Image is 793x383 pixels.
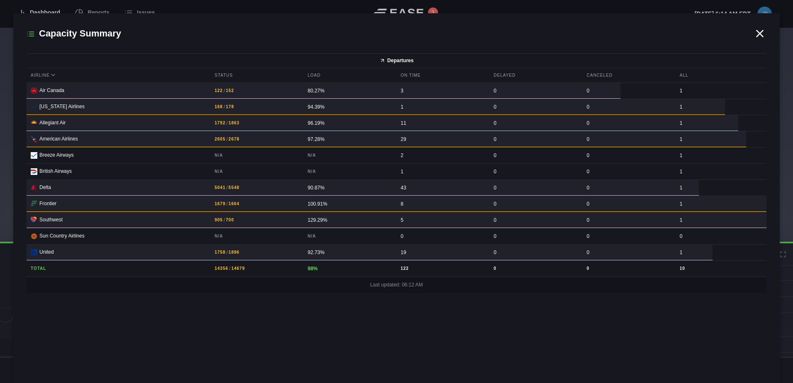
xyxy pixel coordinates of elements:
[401,233,483,240] div: 0
[226,119,228,127] span: /
[494,233,576,240] div: 0
[229,201,239,207] b: 1664
[680,136,762,143] div: 1
[27,277,766,293] div: Last updated: 06:12 AM
[401,103,483,111] div: 1
[680,249,762,256] div: 1
[215,265,229,271] b: 14356
[226,184,228,191] span: /
[587,87,669,95] div: 0
[215,184,226,191] b: 5041
[494,216,576,224] div: 0
[215,152,297,158] b: N/A
[39,184,51,190] span: Delta
[308,136,390,143] div: 97.28%
[401,200,483,208] div: 8
[587,200,669,208] div: 0
[494,249,576,256] div: 0
[229,120,239,126] b: 1863
[680,200,762,208] div: 1
[680,233,762,240] div: 0
[587,168,669,175] div: 0
[680,103,762,111] div: 1
[494,103,576,111] div: 0
[39,217,63,223] span: Southwest
[39,201,56,206] span: Frontier
[401,87,483,95] div: 3
[676,68,766,82] div: All
[308,265,390,272] div: 98%
[680,87,762,95] div: 1
[224,87,225,95] span: /
[680,216,762,224] div: 1
[587,265,669,271] b: 0
[587,119,669,127] div: 0
[27,53,766,68] button: Departures
[215,201,226,207] b: 1679
[587,249,669,256] div: 0
[494,168,576,175] div: 0
[308,168,390,175] b: N/A
[215,233,297,239] b: N/A
[308,233,390,239] b: N/A
[226,217,234,223] b: 700
[229,265,230,272] span: /
[680,168,762,175] div: 1
[39,233,85,239] span: Sun Country Airlines
[308,216,390,224] div: 129.29%
[39,104,85,109] span: [US_STATE] Airlines
[308,152,390,158] b: N/A
[401,249,483,256] div: 19
[229,136,239,142] b: 2678
[401,168,483,175] div: 1
[401,216,483,224] div: 5
[401,136,483,143] div: 29
[401,119,483,127] div: 11
[401,184,483,191] div: 43
[39,249,54,255] span: United
[224,216,225,224] span: /
[587,152,669,159] div: 0
[215,249,226,255] b: 1758
[27,27,753,40] h2: Capacity Summary
[226,136,228,143] span: /
[680,184,762,191] div: 1
[494,265,576,271] b: 0
[215,168,297,175] b: N/A
[226,249,228,256] span: /
[401,265,483,271] b: 122
[226,200,228,208] span: /
[224,103,225,111] span: /
[215,136,226,142] b: 2605
[583,68,674,82] div: Canceled
[401,152,483,159] div: 2
[494,87,576,95] div: 0
[31,265,204,271] b: Total
[587,103,669,111] div: 0
[680,119,762,127] div: 1
[494,136,576,143] div: 0
[308,87,390,95] div: 80.27%
[304,68,394,82] div: Load
[494,184,576,191] div: 0
[587,184,669,191] div: 0
[680,265,762,271] b: 10
[680,152,762,159] div: 1
[215,217,223,223] b: 905
[226,87,234,94] b: 152
[215,87,223,94] b: 122
[27,68,209,82] div: Airline
[226,104,234,110] b: 178
[211,68,302,82] div: Status
[396,68,487,82] div: On Time
[39,168,72,174] span: British Airways
[229,184,239,191] b: 5548
[39,152,74,158] span: Breeze Airways
[494,152,576,159] div: 0
[215,120,226,126] b: 1792
[494,119,576,127] div: 0
[39,136,78,142] span: American Airlines
[489,68,580,82] div: Delayed
[587,216,669,224] div: 0
[308,184,390,191] div: 90.87%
